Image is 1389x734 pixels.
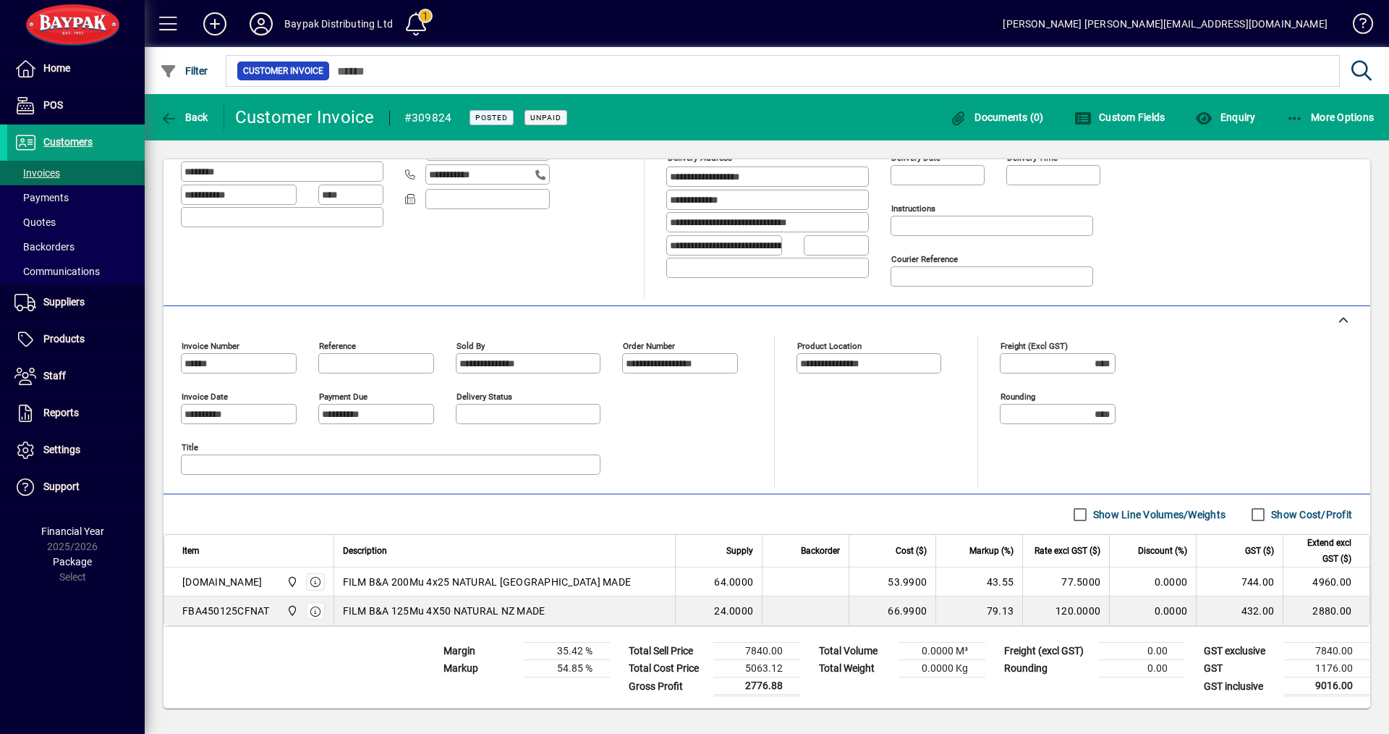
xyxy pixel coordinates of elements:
td: Freight (excl GST) [997,643,1098,660]
mat-label: Invoice date [182,392,228,402]
a: Products [7,321,145,358]
td: GST inclusive [1197,678,1283,696]
a: View on map [849,138,872,161]
div: 120.0000 [1032,604,1100,618]
span: Backorders [14,241,75,253]
td: 2776.88 [713,678,800,696]
span: Quotes [14,216,56,228]
span: Reports [43,407,79,418]
td: 66.9900 [849,596,935,625]
td: 43.55 [935,568,1022,596]
td: Total Sell Price [621,643,713,660]
span: Settings [43,444,80,455]
button: Filter [156,58,212,84]
td: 0.00 [1098,643,1185,660]
mat-label: Courier Reference [891,254,958,264]
span: Home [43,62,70,74]
label: Show Cost/Profit [1268,507,1352,522]
div: Customer Invoice [235,106,375,129]
td: 7840.00 [713,643,800,660]
span: Backorder [801,543,840,559]
label: Show Line Volumes/Weights [1090,507,1226,522]
span: FILM B&A 125Mu 4X50 NATURAL NZ MADE [343,604,545,618]
span: Item [182,543,200,559]
mat-label: Freight (excl GST) [1001,341,1068,351]
span: Description [343,543,387,559]
span: 64.0000 [714,575,753,589]
td: 0.0000 Kg [899,660,985,678]
td: 4960.00 [1283,568,1369,596]
span: Package [53,556,92,568]
td: Total Volume [812,643,899,660]
button: Back [156,104,212,130]
span: Enquiry [1195,111,1255,123]
div: #309824 [404,106,452,130]
span: Financial Year [41,526,104,537]
a: Payments [7,185,145,210]
button: Profile [238,11,284,37]
td: Markup [436,660,523,678]
td: 0.0000 M³ [899,643,985,660]
td: 1176.00 [1283,660,1370,678]
span: Cost ($) [896,543,927,559]
span: Staff [43,370,66,381]
td: 432.00 [1196,596,1283,625]
td: Total Cost Price [621,660,713,678]
span: Customers [43,136,93,148]
span: Posted [475,113,508,122]
span: Filter [160,65,208,77]
span: Communications [14,266,100,277]
mat-label: Title [182,442,198,452]
span: Documents (0) [950,111,1044,123]
button: Add [192,11,238,37]
span: More Options [1286,111,1375,123]
td: Total Weight [812,660,899,678]
span: POS [43,99,63,111]
td: 9016.00 [1283,678,1370,696]
a: Home [7,51,145,87]
span: Custom Fields [1074,111,1165,123]
td: 0.0000 [1109,568,1196,596]
td: Rounding [997,660,1098,678]
td: GST exclusive [1197,643,1283,660]
mat-label: Rounding [1001,392,1035,402]
mat-label: Order number [623,341,675,351]
td: 5063.12 [713,660,800,678]
button: Enquiry [1192,104,1259,130]
td: 0.0000 [1109,596,1196,625]
button: Documents (0) [946,104,1048,130]
app-page-header-button: Back [145,104,224,130]
a: POS [7,88,145,124]
div: [DOMAIN_NAME] [182,575,262,589]
div: Baypak Distributing Ltd [284,12,393,35]
td: 2880.00 [1283,596,1369,625]
div: FBA450125CFNAT [182,604,270,618]
td: Gross Profit [621,678,713,696]
span: Discount (%) [1138,543,1187,559]
span: Suppliers [43,296,85,308]
mat-label: Reference [319,341,356,351]
span: Payments [14,192,69,203]
td: 0.00 [1098,660,1185,678]
td: Margin [436,643,523,660]
td: 35.42 % [523,643,610,660]
a: Suppliers [7,284,145,321]
td: 744.00 [1196,568,1283,596]
span: Baypak - Onekawa [283,603,300,619]
span: Products [43,333,85,345]
span: Support [43,481,80,492]
span: Back [160,111,208,123]
span: Baypak - Onekawa [283,574,300,590]
span: Extend excl GST ($) [1292,535,1351,567]
span: Invoices [14,167,60,179]
div: [PERSON_NAME] [PERSON_NAME][EMAIL_ADDRESS][DOMAIN_NAME] [1003,12,1328,35]
a: Knowledge Base [1342,3,1371,50]
mat-label: Sold by [456,341,485,351]
mat-label: Product location [797,341,862,351]
td: 54.85 % [523,660,610,678]
a: Invoices [7,161,145,185]
td: GST [1197,660,1283,678]
a: Communications [7,259,145,284]
span: Customer Invoice [243,64,323,78]
span: FILM B&A 200Mu 4x25 NATURAL [GEOGRAPHIC_DATA] MADE [343,575,632,589]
